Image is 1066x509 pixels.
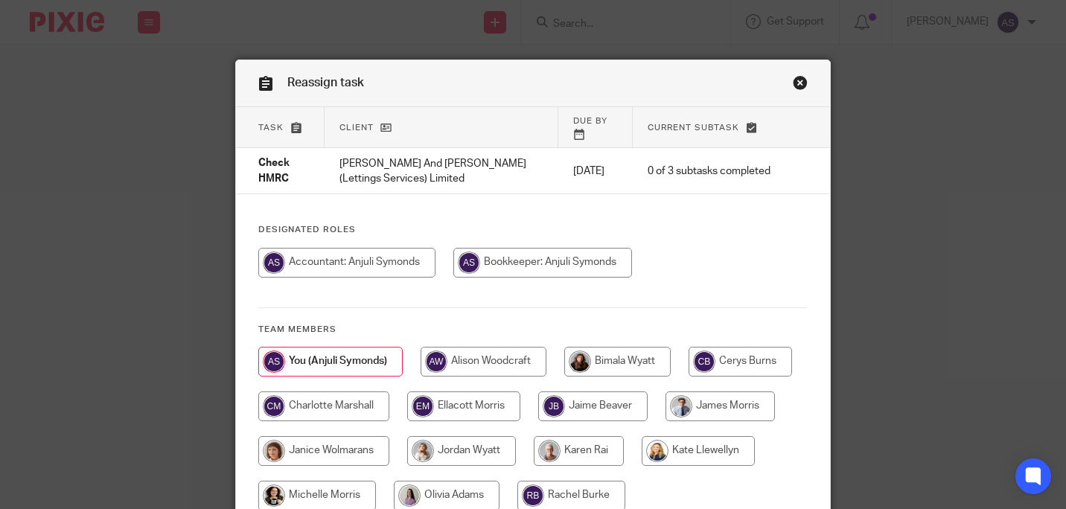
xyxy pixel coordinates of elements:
td: 0 of 3 subtasks completed [633,148,785,194]
h4: Team members [258,324,808,336]
a: Close this dialog window [793,75,808,95]
span: Check HMRC [258,159,290,185]
span: Due by [573,117,607,125]
span: Current subtask [648,124,739,132]
h4: Designated Roles [258,224,808,236]
p: [DATE] [573,164,618,179]
span: Reassign task [287,77,364,89]
span: Task [258,124,284,132]
span: Client [339,124,374,132]
p: [PERSON_NAME] And [PERSON_NAME] (Lettings Services) Limited [339,156,543,187]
